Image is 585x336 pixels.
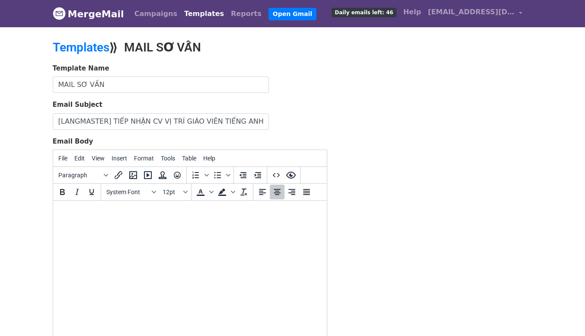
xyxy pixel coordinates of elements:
label: Email Body [53,137,93,147]
a: [EMAIL_ADDRESS][DOMAIN_NAME] [425,3,526,24]
a: Open Gmail [269,8,316,20]
button: Decrease indent [236,168,250,182]
span: 12pt [163,189,182,195]
button: Increase indent [250,168,265,182]
a: Help [400,3,425,21]
span: Format [134,155,154,162]
button: Preview [284,168,298,182]
span: Insert [112,155,127,162]
a: Templates [181,5,227,22]
button: Clear formatting [237,185,251,199]
span: [EMAIL_ADDRESS][DOMAIN_NAME] [428,7,515,17]
span: Edit [74,155,85,162]
label: Template Name [53,64,109,74]
button: Insert template [155,168,170,182]
button: Emoticons [170,168,185,182]
span: Table [182,155,196,162]
span: Tools [161,155,175,162]
button: Insert/edit image [126,168,141,182]
button: Underline [84,185,99,199]
a: Reports [227,5,265,22]
button: Fonts [103,185,159,199]
span: File [58,155,67,162]
div: Numbered list [189,168,210,182]
button: Align right [285,185,299,199]
iframe: Rich Text Area. Press ALT-0 for help. [53,201,327,336]
label: Email Subject [53,100,102,110]
div: Bullet list [210,168,232,182]
h2: ⟫ MAIL SƠ VẤN [53,40,368,55]
span: Help [203,155,215,162]
button: Italic [70,185,84,199]
div: Background color [215,185,237,199]
button: Justify [299,185,314,199]
span: Paragraph [58,172,101,179]
button: Bold [55,185,70,199]
a: Daily emails left: 46 [328,3,400,21]
div: Text color [193,185,215,199]
button: Align left [255,185,270,199]
button: Align center [270,185,285,199]
span: Daily emails left: 46 [332,8,396,17]
span: View [92,155,105,162]
a: Templates [53,40,109,54]
button: Source code [269,168,284,182]
img: MergeMail logo [53,7,66,20]
button: Insert/edit media [141,168,155,182]
a: MergeMail [53,5,124,23]
span: System Font [106,189,149,195]
button: Blocks [55,168,111,182]
button: Insert/edit link [111,168,126,182]
button: Font sizes [159,185,189,199]
a: Campaigns [131,5,181,22]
